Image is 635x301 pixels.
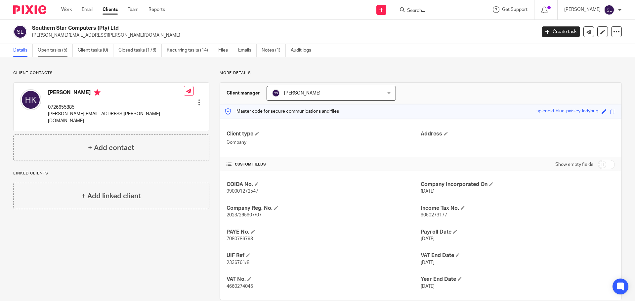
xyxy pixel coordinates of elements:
a: Team [128,6,139,13]
span: [DATE] [421,284,435,289]
a: Work [61,6,72,13]
a: Email [82,6,93,13]
span: [DATE] [421,189,435,194]
h3: Client manager [227,90,260,96]
h4: VAT End Date [421,252,615,259]
img: svg%3E [604,5,614,15]
h4: Company Reg. No. [227,205,421,212]
span: [PERSON_NAME] [284,91,320,95]
h4: Income Tax No. [421,205,615,212]
span: 7080786793 [227,237,253,241]
h4: UIF Ref [227,252,421,259]
h4: + Add contact [88,143,134,153]
label: Show empty fields [555,161,593,168]
span: 2023/265907/07 [227,213,262,217]
h4: Client type [227,131,421,137]
h4: Address [421,131,615,137]
h4: VAT No. [227,276,421,283]
span: [DATE] [421,260,435,265]
span: [DATE] [421,237,435,241]
a: Create task [542,26,580,37]
span: 9050273177 [421,213,447,217]
div: splendid-blue-paisley-ladybug [536,108,598,115]
a: Recurring tasks (14) [167,44,213,57]
img: svg%3E [20,89,41,110]
img: svg%3E [13,25,27,39]
p: [PERSON_NAME] [564,6,601,13]
a: Reports [148,6,165,13]
a: Emails [238,44,257,57]
span: Get Support [502,7,528,12]
h2: Southern Star Computers (Pty) Ltd [32,25,432,32]
p: Client contacts [13,70,209,76]
h4: CUSTOM FIELDS [227,162,421,167]
p: Master code for secure communications and files [225,108,339,115]
h4: Payroll Date [421,229,615,236]
p: [PERSON_NAME][EMAIL_ADDRESS][PERSON_NAME][DOMAIN_NAME] [48,111,184,124]
a: Closed tasks (176) [118,44,162,57]
p: Company [227,139,421,146]
a: Client tasks (0) [78,44,113,57]
span: 4660274046 [227,284,253,289]
a: Clients [103,6,118,13]
p: Linked clients [13,171,209,176]
input: Search [406,8,466,14]
a: Details [13,44,33,57]
h4: [PERSON_NAME] [48,89,184,97]
p: [PERSON_NAME][EMAIL_ADDRESS][PERSON_NAME][DOMAIN_NAME] [32,32,532,39]
span: 990001272547 [227,189,258,194]
p: 0726655885 [48,104,184,111]
span: 2336761/8 [227,260,249,265]
a: Files [218,44,233,57]
h4: COIDA No. [227,181,421,188]
h4: PAYE No. [227,229,421,236]
img: svg%3E [272,89,280,97]
a: Audit logs [291,44,316,57]
h4: + Add linked client [81,191,141,201]
h4: Company Incorporated On [421,181,615,188]
i: Primary [94,89,101,96]
a: Notes (1) [262,44,286,57]
h4: Year End Date [421,276,615,283]
img: Pixie [13,5,46,14]
p: More details [220,70,622,76]
a: Open tasks (5) [38,44,73,57]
